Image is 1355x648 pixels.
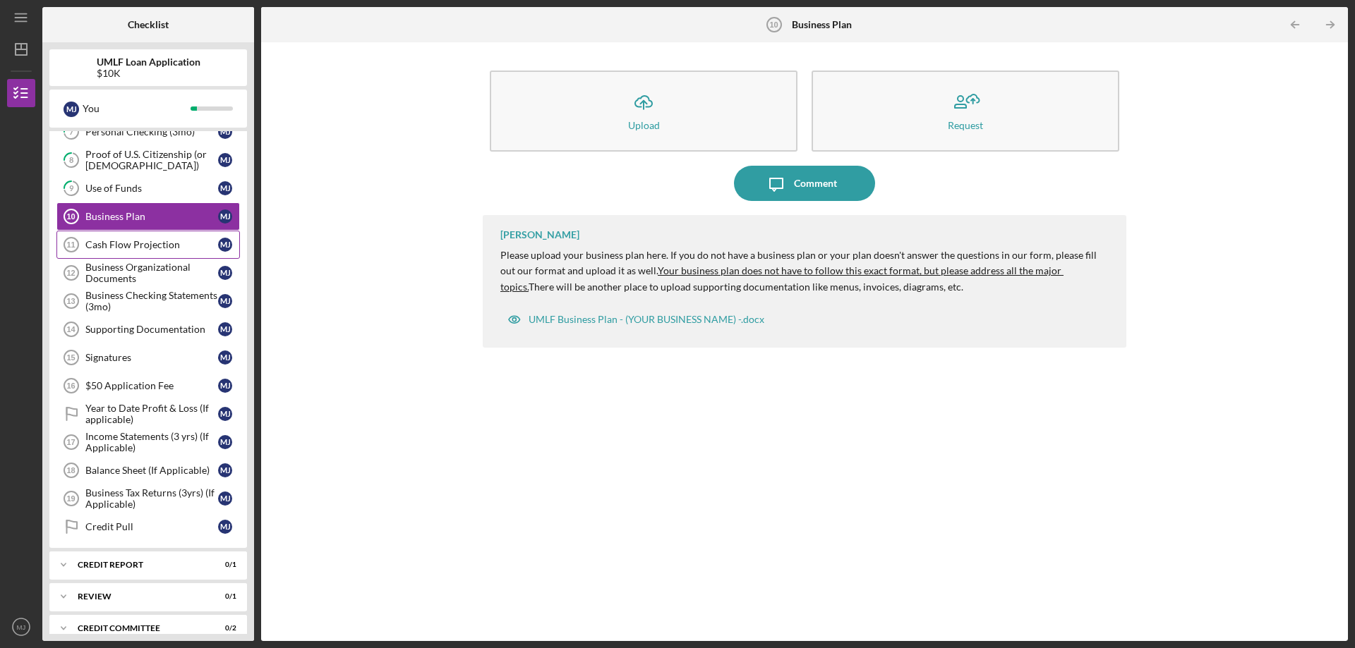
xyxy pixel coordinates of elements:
p: Please upload your business plan here. If you do not have a business plan or your plan doesn't an... [500,247,1112,295]
div: Request [948,120,983,130]
a: 15SignaturesMJ [56,343,240,372]
button: Request [812,71,1119,152]
div: Credit Pull [85,521,218,532]
div: Use of Funds [85,183,218,194]
div: M J [218,322,232,336]
a: Year to Date Profit & Loss (If applicable)MJ [56,400,240,428]
a: 10Business PlanMJ [56,202,240,231]
a: 8Proof of U.S. Citizenship (or [DEMOGRAPHIC_DATA])MJ [56,146,240,174]
div: [PERSON_NAME] [500,229,579,240]
div: Proof of U.S. Citizenship (or [DEMOGRAPHIC_DATA]) [85,149,218,171]
div: Supporting Documentation [85,324,218,335]
a: 14Supporting DocumentationMJ [56,315,240,343]
tspan: 12 [66,269,75,277]
div: M J [218,520,232,534]
tspan: 19 [66,494,75,503]
tspan: 10 [66,212,75,221]
tspan: 11 [66,240,75,249]
div: M J [218,181,232,195]
a: 19Business Tax Returns (3yrs) (If Applicable)MJ [56,484,240,513]
div: M J [218,209,232,224]
div: Credit report [78,561,201,569]
a: 18Balance Sheet (If Applicable)MJ [56,456,240,484]
a: 12Business Organizational DocumentsMJ [56,259,240,287]
div: M J [64,102,79,117]
button: UMLF Business Plan - (YOUR BUSINESS NAME) -.docx [500,305,771,334]
b: Checklist [128,19,169,30]
tspan: 9 [69,184,74,193]
text: MJ [17,623,26,631]
a: 11Cash Flow ProjectionMJ [56,231,240,259]
div: M J [218,491,232,506]
tspan: 15 [66,353,75,362]
a: 9Use of FundsMJ [56,174,240,202]
tspan: 17 [66,438,75,446]
div: Review [78,592,201,601]
div: Comment [794,166,837,201]
tspan: 10 [770,20,778,29]
a: Credit PullMJ [56,513,240,541]
div: Business Tax Returns (3yrs) (If Applicable) [85,487,218,510]
div: 0 / 1 [211,592,236,601]
b: UMLF Loan Application [97,56,200,68]
div: M J [218,407,232,421]
a: 7Personal Checking (3mo)MJ [56,118,240,146]
tspan: 8 [69,156,73,165]
button: Upload [490,71,797,152]
span: Your business plan does not have to follow this exact format, but please address all the major to... [500,264,1064,292]
div: Personal Checking (3mo) [85,126,218,137]
div: M J [218,294,232,308]
a: 16$50 Application FeeMJ [56,372,240,400]
div: Balance Sheet (If Applicable) [85,465,218,476]
tspan: 18 [66,466,75,475]
button: Comment [734,166,875,201]
div: M J [218,238,232,252]
tspan: 7 [69,128,74,137]
div: UMLF Business Plan - (YOUR BUSINESS NAME) -.docx [529,314,764,325]
div: Signatures [85,352,218,363]
tspan: 13 [66,297,75,305]
div: Upload [628,120,660,130]
div: Year to Date Profit & Loss (If applicable) [85,403,218,425]
tspan: 16 [66,381,75,390]
button: MJ [7,613,35,641]
div: $50 Application Fee [85,380,218,391]
div: You [83,97,191,121]
div: M J [218,125,232,139]
b: Business Plan [792,19,852,30]
div: Business Organizational Documents [85,262,218,284]
div: 0 / 2 [211,624,236,632]
div: Income Statements (3 yrs) (If Applicable) [85,431,218,453]
div: Business Checking Statements (3mo) [85,290,218,312]
div: M J [218,463,232,477]
div: M J [218,153,232,167]
div: M J [218,379,232,393]
a: 17Income Statements (3 yrs) (If Applicable)MJ [56,428,240,456]
div: Business Plan [85,211,218,222]
div: Credit Committee [78,624,201,632]
div: $10K [97,68,200,79]
div: Cash Flow Projection [85,239,218,250]
div: M J [218,435,232,449]
tspan: 14 [66,325,76,334]
a: 13Business Checking Statements (3mo)MJ [56,287,240,315]
div: M J [218,350,232,365]
div: 0 / 1 [211,561,236,569]
div: M J [218,266,232,280]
